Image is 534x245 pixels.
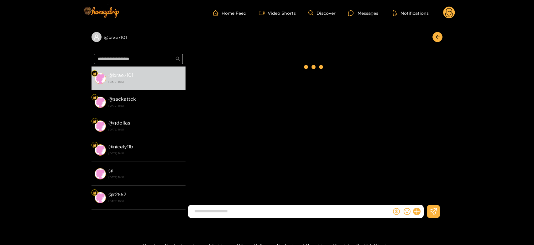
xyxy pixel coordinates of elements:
[93,120,97,123] img: Fan Level
[213,10,222,16] span: home
[95,168,106,179] img: conversation
[95,192,106,203] img: conversation
[108,174,182,180] strong: [DATE] 18:51
[173,54,183,64] button: search
[108,144,133,149] strong: @ nicely11b
[308,10,336,16] a: Discover
[108,192,126,197] strong: @ r2552
[92,32,186,42] div: @brae7101
[108,127,182,132] strong: [DATE] 18:51
[93,72,97,76] img: Fan Level
[435,35,440,40] span: arrow-left
[95,120,106,132] img: conversation
[392,207,401,216] button: dollar
[108,103,182,109] strong: [DATE] 18:51
[259,10,268,16] span: video-camera
[175,56,180,62] span: search
[213,10,246,16] a: Home Feed
[404,208,411,215] span: smile
[93,191,97,195] img: Fan Level
[94,34,99,40] span: user
[108,120,130,125] strong: @ gdollas
[95,73,106,84] img: conversation
[432,32,442,42] button: arrow-left
[108,168,113,173] strong: @
[95,144,106,156] img: conversation
[348,9,378,17] div: Messages
[108,198,182,204] strong: [DATE] 18:51
[93,96,97,99] img: Fan Level
[259,10,296,16] a: Video Shorts
[93,143,97,147] img: Fan Level
[108,151,182,156] strong: [DATE] 18:51
[108,96,136,102] strong: @ sackattck
[393,208,400,215] span: dollar
[391,10,431,16] button: Notifications
[95,97,106,108] img: conversation
[108,79,182,85] strong: [DATE] 18:51
[108,72,133,78] strong: @ brae7101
